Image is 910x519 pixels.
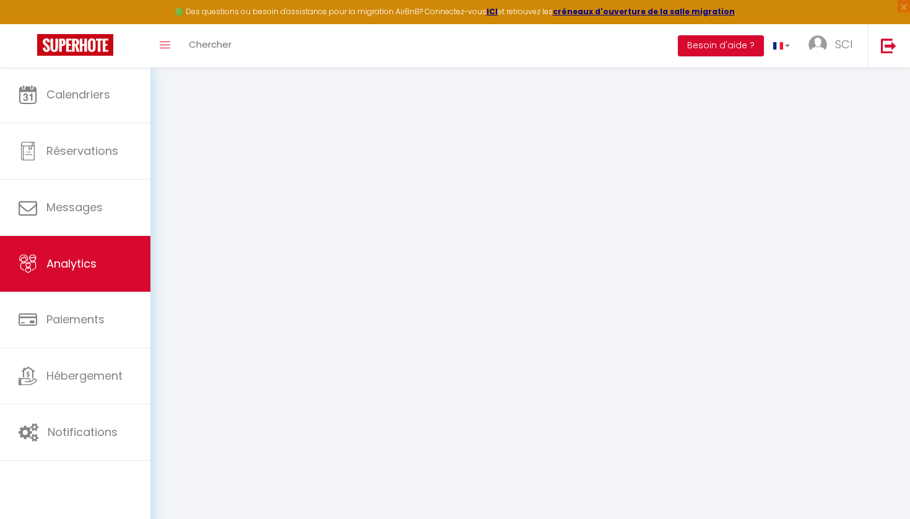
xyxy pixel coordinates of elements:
span: Réservations [46,143,118,159]
span: Hébergement [46,368,123,383]
span: Analytics [46,256,97,271]
a: ... SCI [799,24,868,68]
img: Super Booking [37,34,113,56]
a: ICI [487,6,498,17]
button: Ouvrir le widget de chat LiveChat [10,5,47,42]
span: Messages [46,199,103,215]
span: Paiements [46,312,105,327]
span: SCI [835,37,852,52]
img: logout [881,38,896,53]
span: Calendriers [46,87,110,102]
a: créneaux d'ouverture de la salle migration [553,6,735,17]
img: ... [808,35,827,54]
a: Chercher [180,24,241,68]
button: Besoin d'aide ? [678,35,764,56]
span: Chercher [189,38,232,51]
span: Notifications [48,424,118,440]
